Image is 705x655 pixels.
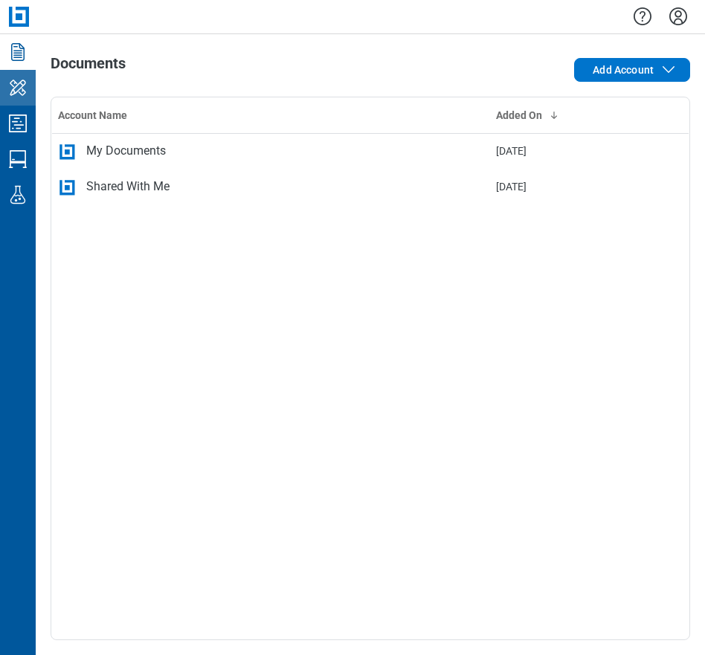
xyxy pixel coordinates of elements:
button: Settings [666,4,690,29]
svg: Documents [6,40,30,64]
table: bb-data-table [51,97,689,205]
td: [DATE] [490,133,617,169]
svg: Labs [6,183,30,207]
svg: My Workspace [6,76,30,100]
svg: Studio Projects [6,112,30,135]
td: [DATE] [490,169,617,204]
div: Shared With Me [86,178,170,196]
div: Added On [496,108,611,123]
div: Account Name [58,108,484,123]
svg: Studio Sessions [6,147,30,171]
button: Add Account [574,58,690,82]
span: Add Account [593,62,654,77]
div: My Documents [86,142,166,160]
h1: Documents [51,55,126,79]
